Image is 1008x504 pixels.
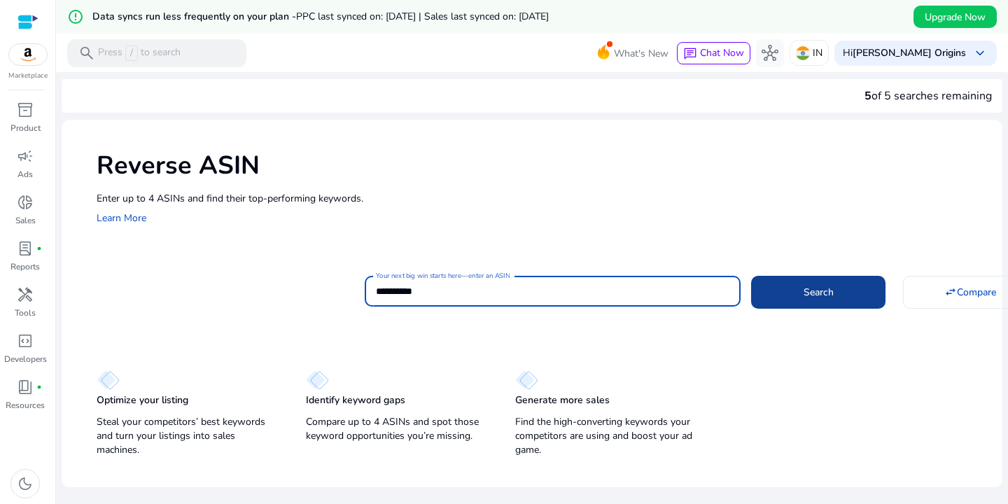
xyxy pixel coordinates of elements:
[17,194,34,211] span: donut_small
[78,45,95,62] span: search
[97,415,278,457] p: Steal your competitors’ best keywords and turn your listings into sales machines.
[92,11,549,23] h5: Data syncs run less frequently on your plan -
[296,10,549,23] span: PPC last synced on: [DATE] | Sales last synced on: [DATE]
[10,122,41,134] p: Product
[515,393,610,407] p: Generate more sales
[4,353,47,365] p: Developers
[15,214,36,227] p: Sales
[683,47,697,61] span: chat
[957,285,996,300] span: Compare
[306,415,487,443] p: Compare up to 4 ASINs and spot those keyword opportunities you’re missing.
[17,168,33,181] p: Ads
[700,46,744,59] span: Chat Now
[515,415,696,457] p: Find the high-converting keywords your competitors are using and boost your ad game.
[17,379,34,395] span: book_4
[36,384,42,390] span: fiber_manual_record
[17,475,34,492] span: dark_mode
[97,370,120,390] img: diamond.svg
[751,276,885,308] button: Search
[756,39,784,67] button: hub
[762,45,778,62] span: hub
[9,44,47,65] img: amazon.svg
[376,271,510,281] mat-label: Your next big win starts here—enter an ASIN
[97,211,146,225] a: Learn More
[864,87,992,104] div: of 5 searches remaining
[944,286,957,298] mat-icon: swap_horiz
[36,246,42,251] span: fiber_manual_record
[17,101,34,118] span: inventory_2
[306,393,405,407] p: Identify keyword gaps
[813,41,822,65] p: IN
[853,46,966,59] b: [PERSON_NAME] Origins
[67,8,84,25] mat-icon: error_outline
[677,42,750,64] button: chatChat Now
[864,88,871,104] span: 5
[843,48,966,58] p: Hi
[17,332,34,349] span: code_blocks
[97,393,188,407] p: Optimize your listing
[6,399,45,412] p: Resources
[804,285,834,300] span: Search
[925,10,986,24] span: Upgrade Now
[796,46,810,60] img: in.svg
[10,260,40,273] p: Reports
[972,45,988,62] span: keyboard_arrow_down
[17,240,34,257] span: lab_profile
[98,45,181,61] p: Press to search
[97,191,988,206] p: Enter up to 4 ASINs and find their top-performing keywords.
[515,370,538,390] img: diamond.svg
[614,41,668,66] span: What's New
[97,150,988,181] h1: Reverse ASIN
[125,45,138,61] span: /
[17,148,34,164] span: campaign
[8,71,48,81] p: Marketplace
[306,370,329,390] img: diamond.svg
[17,286,34,303] span: handyman
[15,307,36,319] p: Tools
[913,6,997,28] button: Upgrade Now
